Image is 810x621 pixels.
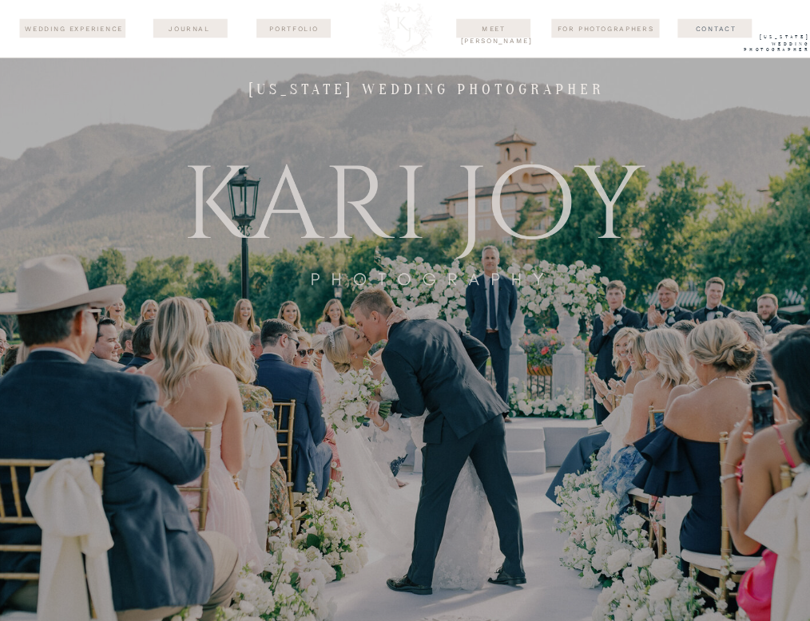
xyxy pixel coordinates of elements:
[157,23,222,34] a: journal
[23,23,125,35] a: wedding experience
[669,23,762,34] a: Contact
[723,34,810,57] a: [US_STATE] WEdding Photographer
[551,23,659,34] a: For Photographers
[461,23,526,34] a: Meet [PERSON_NAME]
[240,80,613,95] h1: [US_STATE] wedding photographer
[261,23,327,34] a: Portfolio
